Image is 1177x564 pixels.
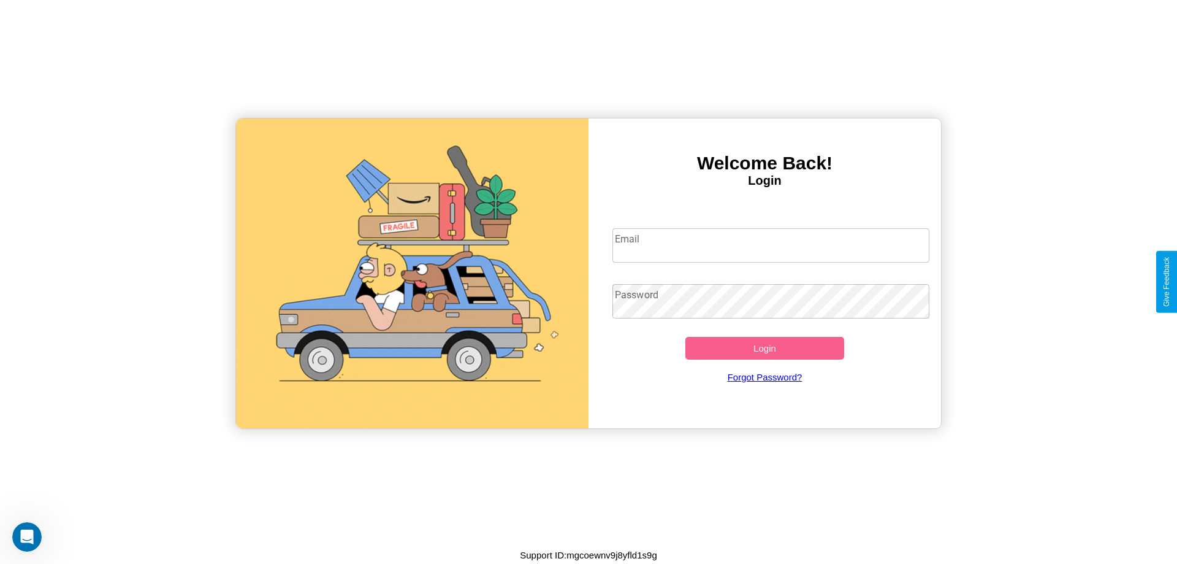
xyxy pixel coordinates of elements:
h4: Login [588,174,941,188]
a: Forgot Password? [606,360,924,395]
iframe: Intercom live chat [12,522,42,552]
p: Support ID: mgcoewnv9j8yfld1s9g [520,547,657,563]
img: gif [236,118,588,428]
div: Give Feedback [1162,257,1171,307]
h3: Welcome Back! [588,153,941,174]
button: Login [685,337,844,360]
